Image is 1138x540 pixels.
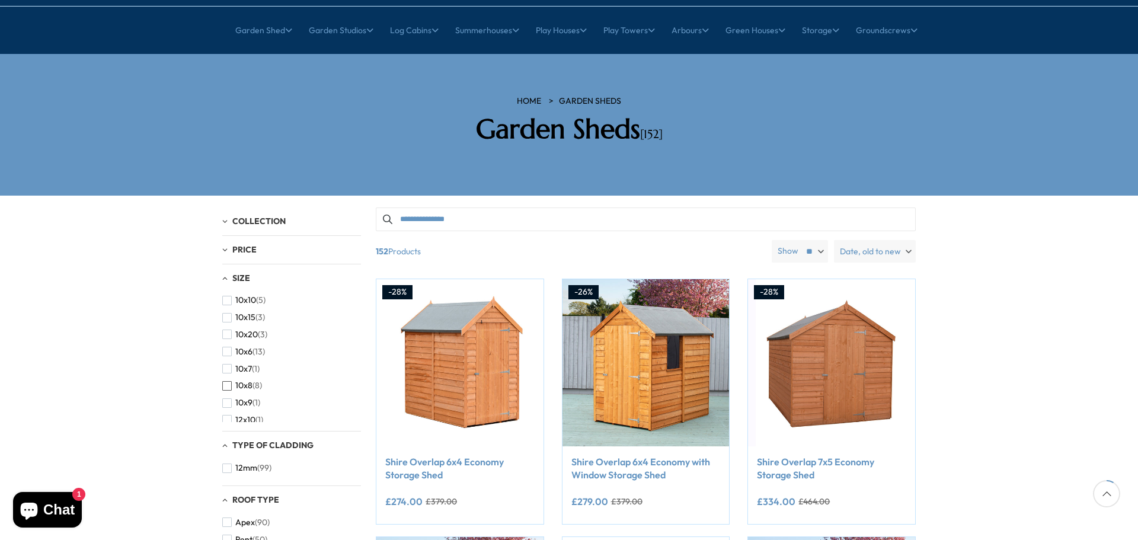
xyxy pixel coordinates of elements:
[255,517,270,528] span: (90)
[235,463,257,473] span: 12mm
[571,455,721,482] a: Shire Overlap 6x4 Economy with Window Storage Shed
[252,347,265,357] span: (13)
[390,15,439,45] a: Log Cabins
[754,285,784,299] div: -28%
[235,15,292,45] a: Garden Shed
[235,517,255,528] span: Apex
[235,415,255,425] span: 12x10
[757,497,795,506] ins: £334.00
[222,326,267,343] button: 10x20
[9,492,85,531] inbox-online-store-chat: Shopify online store chat
[235,364,252,374] span: 10x7
[235,398,252,408] span: 10x9
[856,15,918,45] a: Groundscrews
[222,343,265,360] button: 10x6
[725,15,785,45] a: Green Houses
[802,15,839,45] a: Storage
[252,381,262,391] span: (8)
[798,497,830,506] del: £464.00
[517,95,541,107] a: HOME
[309,15,373,45] a: Garden Studios
[255,415,263,425] span: (1)
[376,279,544,446] img: Shire Overlap 6x4 Economy Storage Shed - Best Shed
[232,244,257,255] span: Price
[536,15,587,45] a: Play Houses
[426,497,457,506] del: £379.00
[568,285,599,299] div: -26%
[385,455,535,482] a: Shire Overlap 6x4 Economy Storage Shed
[385,497,423,506] ins: £274.00
[222,360,260,378] button: 10x7
[222,411,263,429] button: 12x10
[559,95,621,107] a: Garden Sheds
[252,364,260,374] span: (1)
[255,312,265,322] span: (3)
[232,273,250,283] span: Size
[672,15,709,45] a: Arbours
[757,455,906,482] a: Shire Overlap 7x5 Economy Storage Shed
[222,394,260,411] button: 10x9
[232,216,286,226] span: Collection
[834,240,916,263] label: Date, old to new
[257,463,271,473] span: (99)
[571,497,608,506] ins: £279.00
[235,381,252,391] span: 10x8
[603,15,655,45] a: Play Towers
[382,285,413,299] div: -28%
[235,330,258,340] span: 10x20
[222,514,270,531] button: Apex
[222,377,262,394] button: 10x8
[376,240,388,263] b: 152
[562,279,730,446] img: Shire Overlap 6x4 Economy with Window Storage Shed - Best Shed
[232,494,279,505] span: Roof Type
[235,312,255,322] span: 10x15
[376,207,916,231] input: Search products
[252,398,260,408] span: (1)
[640,127,663,142] span: [152]
[235,295,256,305] span: 10x10
[371,240,767,263] span: Products
[222,292,266,309] button: 10x10
[778,245,798,257] label: Show
[840,240,901,263] span: Date, old to new
[748,279,915,446] img: Shire Overlap 7x5 Economy Storage Shed - Best Shed
[222,309,265,326] button: 10x15
[400,113,738,145] h2: Garden Sheds
[235,347,252,357] span: 10x6
[258,330,267,340] span: (3)
[611,497,642,506] del: £379.00
[222,459,271,477] button: 12mm
[256,295,266,305] span: (5)
[455,15,519,45] a: Summerhouses
[232,440,314,450] span: Type of Cladding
